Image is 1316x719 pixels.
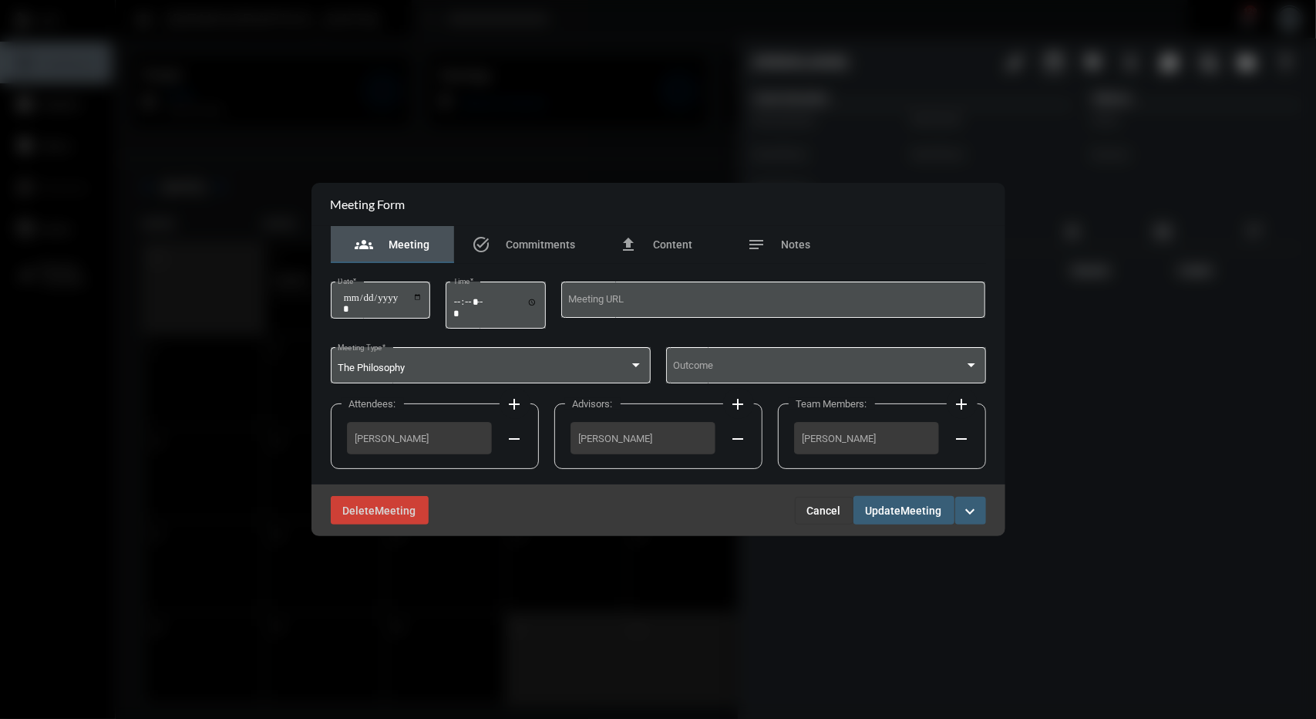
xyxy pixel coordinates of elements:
span: [PERSON_NAME] [355,433,483,444]
span: Delete [343,505,375,517]
span: Update [866,505,901,517]
span: Cancel [807,505,841,517]
span: Meeting [375,505,416,517]
span: [PERSON_NAME] [803,433,931,444]
mat-icon: add [953,395,971,414]
span: Meeting [389,238,429,251]
h2: Meeting Form [331,197,406,211]
span: Commitments [507,238,576,251]
mat-icon: file_upload [619,235,638,254]
button: UpdateMeeting [853,496,954,525]
mat-icon: groups [355,235,373,254]
mat-icon: remove [729,430,748,448]
label: Team Members: [789,398,875,410]
span: The Philosophy [338,362,405,373]
button: Cancel [795,497,853,525]
mat-icon: add [506,395,524,414]
button: DeleteMeeting [331,496,429,525]
mat-icon: add [729,395,748,414]
label: Attendees: [342,398,404,410]
mat-icon: remove [953,430,971,448]
mat-icon: task_alt [473,235,491,254]
mat-icon: remove [506,430,524,448]
mat-icon: notes [748,235,766,254]
span: [PERSON_NAME] [579,433,707,444]
span: Content [653,238,692,251]
span: Notes [782,238,811,251]
span: Meeting [901,505,942,517]
label: Advisors: [565,398,621,410]
mat-icon: expand_more [961,502,980,521]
